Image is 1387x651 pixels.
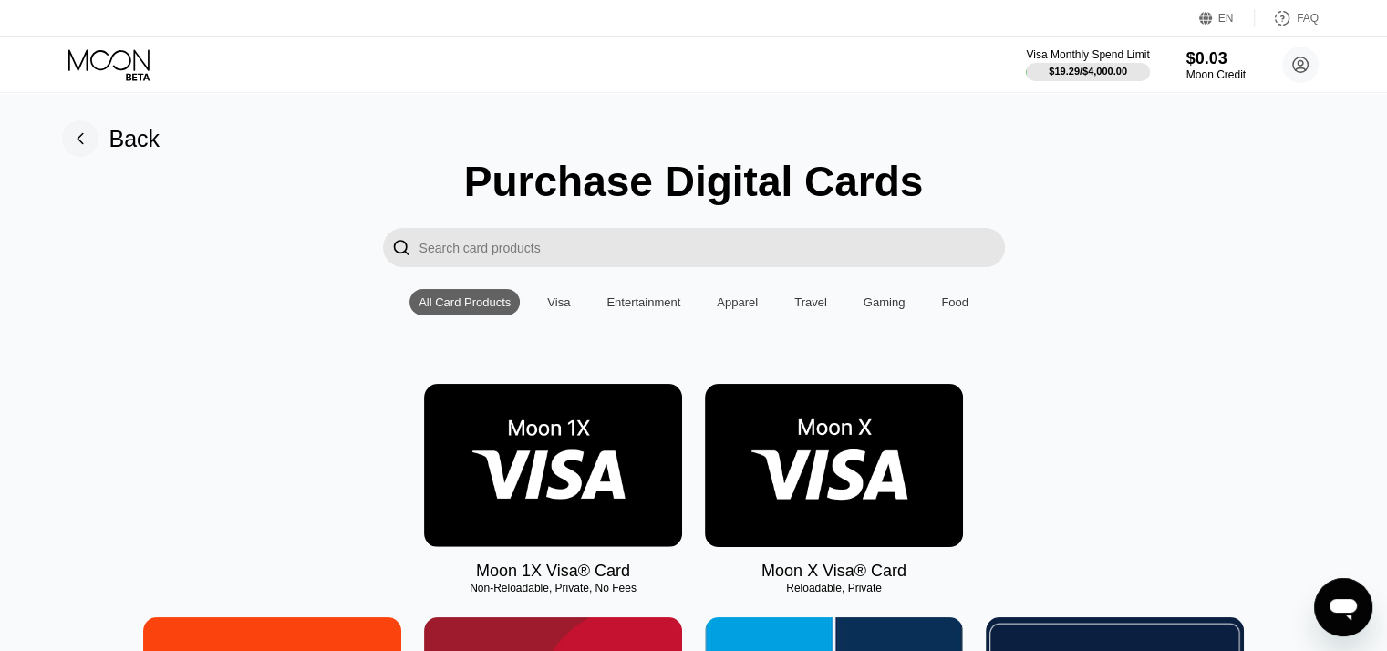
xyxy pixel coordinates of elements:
div: Gaming [854,289,915,315]
div: Food [932,289,978,315]
div: Visa [547,295,570,309]
div: Gaming [864,295,906,309]
div: EN [1199,9,1255,27]
div: Non-Reloadable, Private, No Fees [424,582,682,594]
iframe: Button to launch messaging window [1314,578,1372,636]
div: Back [109,126,160,152]
div: Apparel [708,289,767,315]
div: FAQ [1297,12,1319,25]
div: All Card Products [419,295,511,309]
div: FAQ [1255,9,1319,27]
div: Visa Monthly Spend Limit$19.29/$4,000.00 [1026,48,1149,81]
div: Entertainment [606,295,680,309]
div: Travel [794,295,827,309]
div: Visa Monthly Spend Limit [1026,48,1149,61]
div:  [392,237,410,258]
div: Entertainment [597,289,689,315]
div: Reloadable, Private [705,582,963,594]
div: Moon 1X Visa® Card [476,562,630,581]
div: $0.03 [1186,49,1246,68]
div: All Card Products [409,289,520,315]
div: EN [1218,12,1234,25]
div: Moon X Visa® Card [761,562,906,581]
div: Visa [538,289,579,315]
div:  [383,228,419,267]
div: Moon Credit [1186,68,1246,81]
div: Back [62,120,160,157]
input: Search card products [419,228,1005,267]
div: Travel [785,289,836,315]
div: Apparel [717,295,758,309]
div: Purchase Digital Cards [464,157,924,206]
div: $0.03Moon Credit [1186,49,1246,81]
div: Food [941,295,968,309]
div: $19.29 / $4,000.00 [1049,66,1127,77]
